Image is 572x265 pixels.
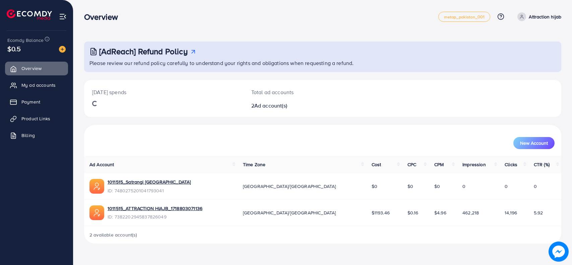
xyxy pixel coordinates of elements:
[89,179,104,194] img: ic-ads-acc.e4c84228.svg
[7,37,44,44] span: Ecomdy Balance
[549,242,569,262] img: image
[515,12,561,21] a: Attraction hijab
[462,183,465,190] span: 0
[108,205,202,212] a: 1011515_ATTRACTION HIAJB_1718803071136
[5,129,68,142] a: Billing
[434,161,444,168] span: CPM
[505,183,508,190] span: 0
[89,59,557,67] p: Please review our refund policy carefully to understand your rights and obligations when requesti...
[513,137,555,149] button: New Account
[89,231,137,238] span: 2 available account(s)
[444,15,485,19] span: metap_pakistan_001
[243,161,265,168] span: Time Zone
[462,209,479,216] span: 462,218
[534,209,543,216] span: 5.92
[407,209,419,216] span: $0.16
[108,187,191,194] span: ID: 7480275201041793041
[251,103,355,109] h2: 2
[21,65,42,72] span: Overview
[89,205,104,220] img: ic-ads-acc.e4c84228.svg
[372,209,390,216] span: $1193.46
[5,112,68,125] a: Product Links
[84,12,123,22] h3: Overview
[99,47,188,56] h3: [AdReach] Refund Policy
[251,88,355,96] p: Total ad accounts
[21,98,40,105] span: Payment
[254,102,287,109] span: Ad account(s)
[243,209,336,216] span: [GEOGRAPHIC_DATA]/[GEOGRAPHIC_DATA]
[534,183,537,190] span: 0
[7,9,52,20] img: logo
[89,161,114,168] span: Ad Account
[434,209,446,216] span: $4.96
[21,82,56,88] span: My ad accounts
[108,213,202,220] span: ID: 7382202945837826049
[21,115,50,122] span: Product Links
[59,46,66,53] img: image
[505,209,517,216] span: 14,196
[92,88,235,96] p: [DATE] spends
[21,132,35,139] span: Billing
[534,161,550,168] span: CTR (%)
[243,183,336,190] span: [GEOGRAPHIC_DATA]/[GEOGRAPHIC_DATA]
[108,179,191,185] a: 1011515_Satrangi [GEOGRAPHIC_DATA]
[5,62,68,75] a: Overview
[5,78,68,92] a: My ad accounts
[520,141,548,145] span: New Account
[407,161,416,168] span: CPC
[372,183,377,190] span: $0
[407,183,413,190] span: $0
[438,12,491,22] a: metap_pakistan_001
[7,44,21,54] span: $0.5
[462,161,486,168] span: Impression
[5,95,68,109] a: Payment
[434,183,440,190] span: $0
[59,13,67,20] img: menu
[505,161,517,168] span: Clicks
[529,13,561,21] p: Attraction hijab
[372,161,381,168] span: Cost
